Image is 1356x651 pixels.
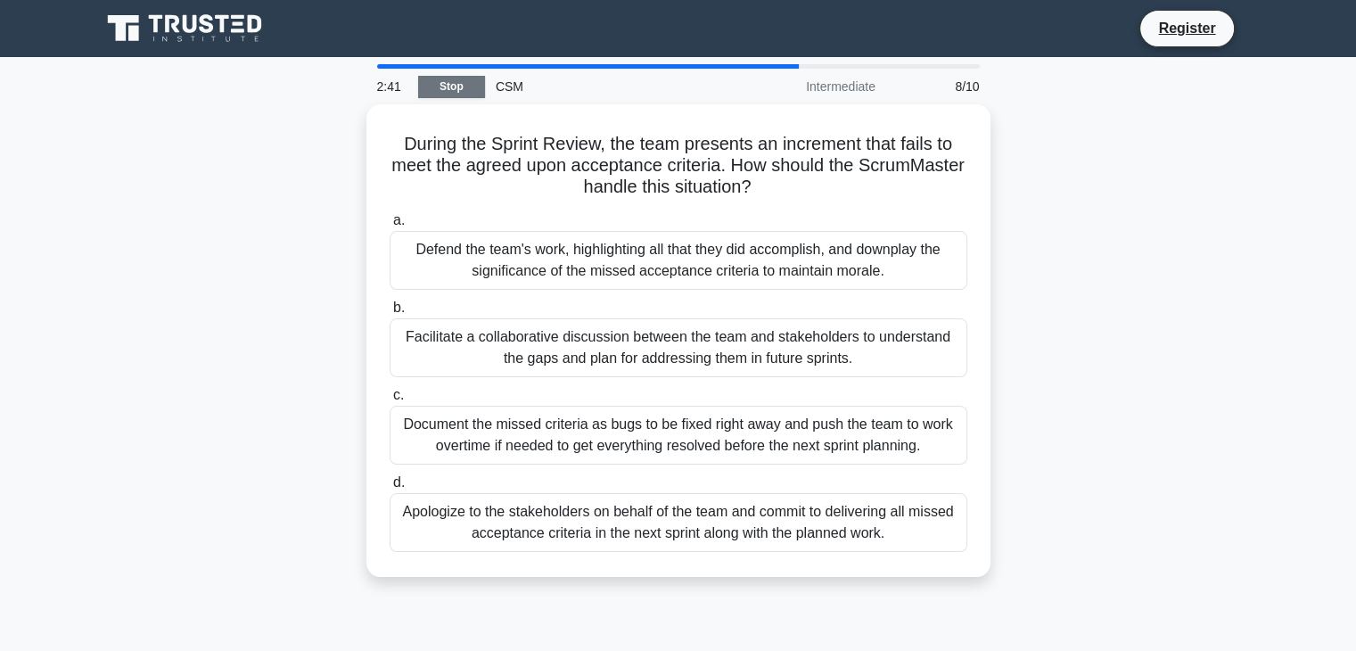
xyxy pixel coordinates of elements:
[390,406,967,465] div: Document the missed criteria as bugs to be fixed right away and push the team to work overtime if...
[485,69,730,104] div: CSM
[393,387,404,402] span: c.
[1147,17,1226,39] a: Register
[393,300,405,315] span: b.
[418,76,485,98] a: Stop
[366,69,418,104] div: 2:41
[393,474,405,490] span: d.
[730,69,886,104] div: Intermediate
[390,493,967,552] div: Apologize to the stakeholders on behalf of the team and commit to delivering all missed acceptanc...
[390,318,967,377] div: Facilitate a collaborative discussion between the team and stakeholders to understand the gaps an...
[393,212,405,227] span: a.
[390,231,967,290] div: Defend the team's work, highlighting all that they did accomplish, and downplay the significance ...
[388,133,969,199] h5: During the Sprint Review, the team presents an increment that fails to meet the agreed upon accep...
[886,69,990,104] div: 8/10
